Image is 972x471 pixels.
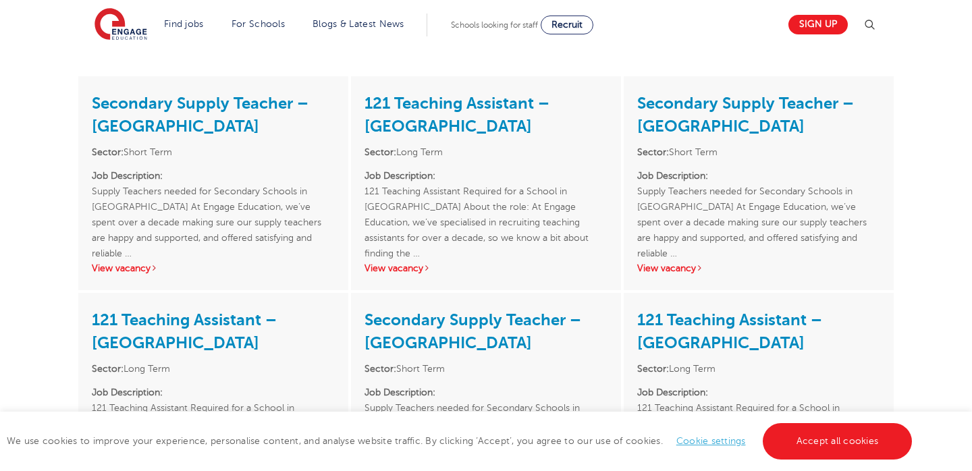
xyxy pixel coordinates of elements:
a: Sign up [788,15,848,34]
span: Schools looking for staff [451,20,538,30]
strong: Sector: [364,147,396,157]
span: We use cookies to improve your experience, personalise content, and analyse website traffic. By c... [7,436,915,446]
strong: Job Description: [637,171,708,181]
li: Long Term [637,361,880,377]
p: 121 Teaching Assistant Required for a School in [GEOGRAPHIC_DATA] About the role: At Engage Educa... [637,385,880,462]
p: 121 Teaching Assistant Required for a School in [GEOGRAPHIC_DATA] About the role: At Engage Educa... [364,168,607,246]
strong: Sector: [637,147,669,157]
strong: Job Description: [364,171,435,181]
a: View vacancy [92,263,158,273]
a: For Schools [232,19,285,29]
strong: Job Description: [637,387,708,397]
strong: Job Description: [92,171,163,181]
li: Long Term [92,361,335,377]
a: 121 Teaching Assistant – [GEOGRAPHIC_DATA] [637,310,822,352]
a: Blogs & Latest News [313,19,404,29]
a: View vacancy [637,263,703,273]
li: Long Term [364,144,607,160]
img: Engage Education [94,8,147,42]
a: Secondary Supply Teacher – [GEOGRAPHIC_DATA] [637,94,854,136]
a: Accept all cookies [763,423,913,460]
strong: Job Description: [364,387,435,397]
li: Short Term [637,144,880,160]
a: Find jobs [164,19,204,29]
p: Supply Teachers needed for Secondary Schools in [GEOGRAPHIC_DATA] At Engage Education, we’ve spen... [364,385,607,462]
strong: Sector: [637,364,669,374]
p: Supply Teachers needed for Secondary Schools in [GEOGRAPHIC_DATA] At Engage Education, we’ve spen... [637,168,880,246]
p: Supply Teachers needed for Secondary Schools in [GEOGRAPHIC_DATA] At Engage Education, we’ve spen... [92,168,335,246]
li: Short Term [92,144,335,160]
a: Secondary Supply Teacher – [GEOGRAPHIC_DATA] [364,310,581,352]
p: 121 Teaching Assistant Required for a School in [GEOGRAPHIC_DATA] About the role: At Engage Educa... [92,385,335,462]
a: Recruit [541,16,593,34]
strong: Sector: [364,364,396,374]
li: Short Term [364,361,607,377]
a: Secondary Supply Teacher – [GEOGRAPHIC_DATA] [92,94,308,136]
a: 121 Teaching Assistant – [GEOGRAPHIC_DATA] [92,310,277,352]
a: Cookie settings [676,436,746,446]
a: 121 Teaching Assistant – [GEOGRAPHIC_DATA] [364,94,549,136]
strong: Job Description: [92,387,163,397]
strong: Sector: [92,147,124,157]
span: Recruit [551,20,583,30]
a: View vacancy [364,263,431,273]
strong: Sector: [92,364,124,374]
